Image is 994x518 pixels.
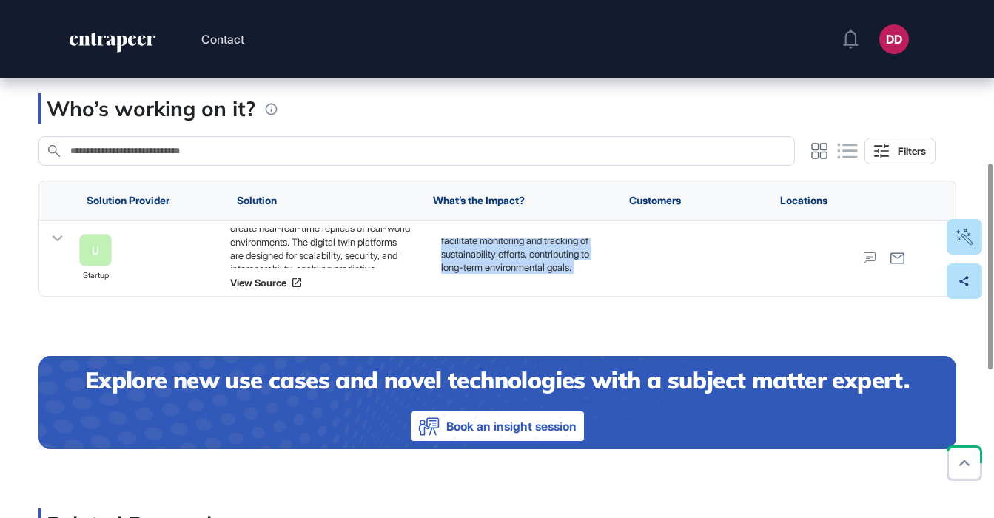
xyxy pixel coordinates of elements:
[229,228,411,268] div: Upwards, in partnership with Blackshark, is developing Advance Intelligence Digital Twin Platform...
[229,277,411,289] a: View Source
[780,195,827,206] span: Locations
[92,245,99,256] div: U
[411,411,584,442] button: Book an insight session
[879,24,909,54] button: DD
[898,145,926,157] div: Filters
[237,195,277,206] span: Solution
[864,138,936,164] button: Filters
[201,30,244,49] button: Contact
[433,195,525,206] span: What’s the Impact?
[79,234,112,266] a: U
[87,195,169,206] span: Solution Provider
[629,195,681,206] span: Customers
[68,33,157,58] a: entrapeer-logo
[446,416,577,437] span: Book an insight session
[440,221,607,275] li: : The platforms facilitate monitoring and tracking of sustainability efforts, contributing to lon...
[47,93,255,124] p: Who’s working on it?
[85,364,909,396] h4: Explore new use cases and novel technologies with a subject matter expert.
[82,269,108,283] span: startup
